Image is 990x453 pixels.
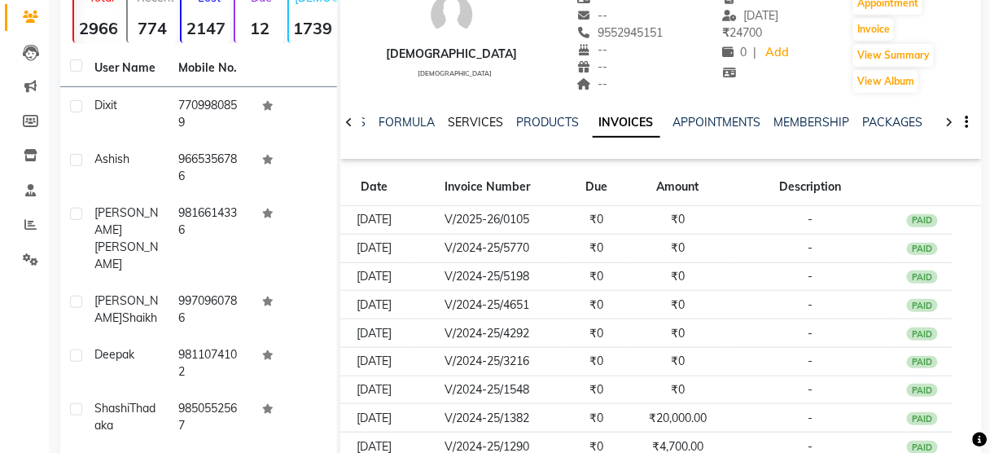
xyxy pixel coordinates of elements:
[340,291,410,319] td: [DATE]
[907,270,938,284] div: PAID
[907,214,938,227] div: PAID
[853,70,918,93] button: View Album
[566,234,628,262] td: ₹0
[289,18,338,38] strong: 1739
[418,69,492,77] span: [DEMOGRAPHIC_DATA]
[94,98,117,112] span: Dixit
[340,234,410,262] td: [DATE]
[340,169,410,206] th: Date
[169,195,252,283] td: 9816614336
[673,115,761,130] a: APPOINTMENTS
[627,206,729,235] td: ₹0
[627,319,729,348] td: ₹0
[94,401,129,416] span: Shashi
[409,376,565,404] td: V/2024-25/1548
[808,269,813,284] span: -
[907,328,938,341] div: PAID
[808,240,813,255] span: -
[907,299,938,312] div: PAID
[169,87,252,141] td: 7709980859
[764,42,792,64] a: Add
[94,205,158,237] span: [PERSON_NAME]
[723,8,779,23] span: [DATE]
[379,115,436,130] a: FORMULA
[169,283,252,336] td: 9970960786
[808,297,813,312] span: -
[566,206,628,235] td: ₹0
[627,347,729,376] td: ₹0
[566,319,628,348] td: ₹0
[566,169,628,206] th: Due
[449,115,504,130] a: SERVICES
[74,18,123,38] strong: 2966
[566,291,628,319] td: ₹0
[122,310,157,325] span: Shaikh
[566,404,628,433] td: ₹0
[723,45,747,59] span: 0
[577,25,664,40] span: 9552945151
[169,336,252,390] td: 9811074102
[340,319,410,348] td: [DATE]
[627,376,729,404] td: ₹0
[85,50,169,87] th: User Name
[386,46,517,63] div: [DEMOGRAPHIC_DATA]
[907,384,938,397] div: PAID
[94,240,158,271] span: [PERSON_NAME]
[808,382,813,397] span: -
[593,108,660,138] a: INVOICES
[627,262,729,291] td: ₹0
[808,212,813,226] span: -
[808,354,813,368] span: -
[409,206,565,235] td: V/2025-26/0105
[409,347,565,376] td: V/2024-25/3216
[907,356,938,369] div: PAID
[723,25,730,40] span: ₹
[907,412,938,425] div: PAID
[409,404,565,433] td: V/2024-25/1382
[774,115,850,130] a: MEMBERSHIP
[853,18,894,41] button: Invoice
[907,243,938,256] div: PAID
[409,319,565,348] td: V/2024-25/4292
[863,115,923,130] a: PACKAGES
[853,44,934,67] button: View Summary
[627,234,729,262] td: ₹0
[235,18,284,38] strong: 12
[340,347,410,376] td: [DATE]
[517,115,580,130] a: PRODUCTS
[627,169,729,206] th: Amount
[566,262,628,291] td: ₹0
[340,206,410,235] td: [DATE]
[723,25,763,40] span: 24700
[94,293,158,325] span: [PERSON_NAME]
[409,262,565,291] td: V/2024-25/5198
[409,169,565,206] th: Invoice Number
[577,8,608,23] span: --
[808,326,813,341] span: -
[94,347,134,362] span: Deepak
[754,44,757,61] span: |
[627,291,729,319] td: ₹0
[808,411,813,425] span: -
[577,59,608,74] span: --
[729,169,891,206] th: Description
[128,18,177,38] strong: 774
[340,376,410,404] td: [DATE]
[566,347,628,376] td: ₹0
[566,376,628,404] td: ₹0
[627,404,729,433] td: ₹20,000.00
[182,18,230,38] strong: 2147
[340,404,410,433] td: [DATE]
[169,141,252,195] td: 9665356786
[94,152,129,166] span: Ashish
[340,262,410,291] td: [DATE]
[169,50,252,87] th: Mobile No.
[577,77,608,91] span: --
[409,291,565,319] td: V/2024-25/4651
[409,234,565,262] td: V/2024-25/5770
[169,390,252,444] td: 9850552567
[577,42,608,57] span: --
